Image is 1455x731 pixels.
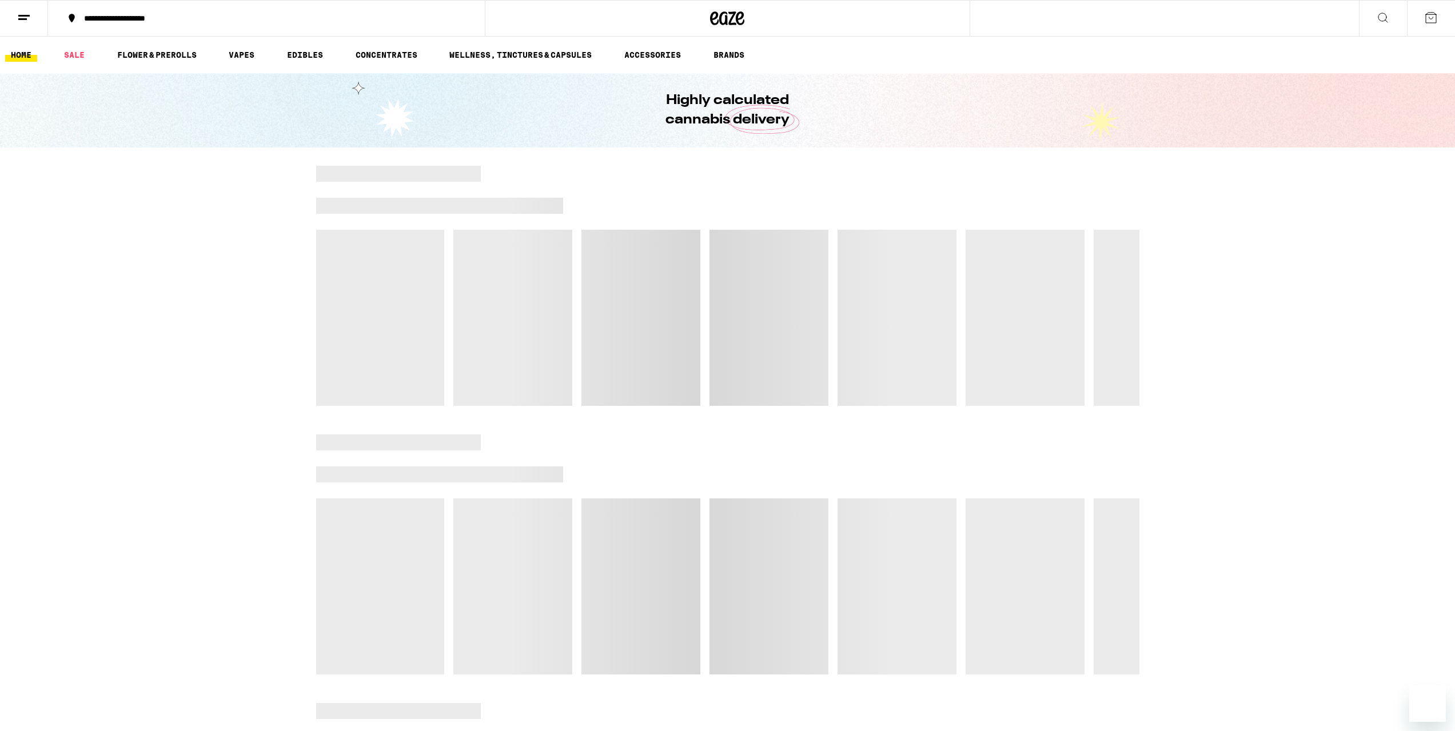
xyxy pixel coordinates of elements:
a: BRANDS [708,48,750,62]
a: FLOWER & PREROLLS [111,48,202,62]
a: CONCENTRATES [350,48,423,62]
a: WELLNESS, TINCTURES & CAPSULES [444,48,597,62]
a: EDIBLES [281,48,329,62]
iframe: Button to launch messaging window [1409,685,1446,722]
a: ACCESSORIES [619,48,687,62]
a: VAPES [223,48,260,62]
h1: Highly calculated cannabis delivery [633,91,822,130]
a: HOME [5,48,37,62]
a: SALE [58,48,90,62]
